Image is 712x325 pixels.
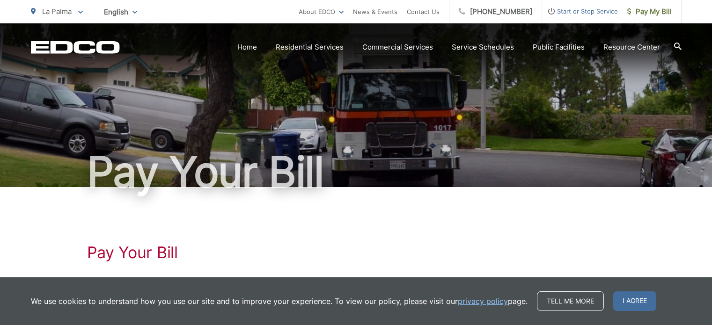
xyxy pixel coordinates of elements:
[603,42,660,53] a: Resource Center
[613,291,656,311] span: I agree
[31,296,528,307] p: We use cookies to understand how you use our site and to improve your experience. To view our pol...
[627,6,672,17] span: Pay My Bill
[533,42,585,53] a: Public Facilities
[452,42,514,53] a: Service Schedules
[407,6,440,17] a: Contact Us
[97,4,144,20] span: English
[299,6,344,17] a: About EDCO
[87,243,625,262] h1: Pay Your Bill
[87,276,122,287] a: Click Here
[31,149,682,195] h1: Pay Your Bill
[353,6,397,17] a: News & Events
[362,42,433,53] a: Commercial Services
[31,41,120,54] a: EDCD logo. Return to the homepage.
[42,7,72,16] span: La Palma
[537,291,604,311] a: Tell me more
[87,276,625,287] p: to View, Pay, and Manage Your Bill Online
[276,42,344,53] a: Residential Services
[458,296,508,307] a: privacy policy
[237,42,257,53] a: Home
